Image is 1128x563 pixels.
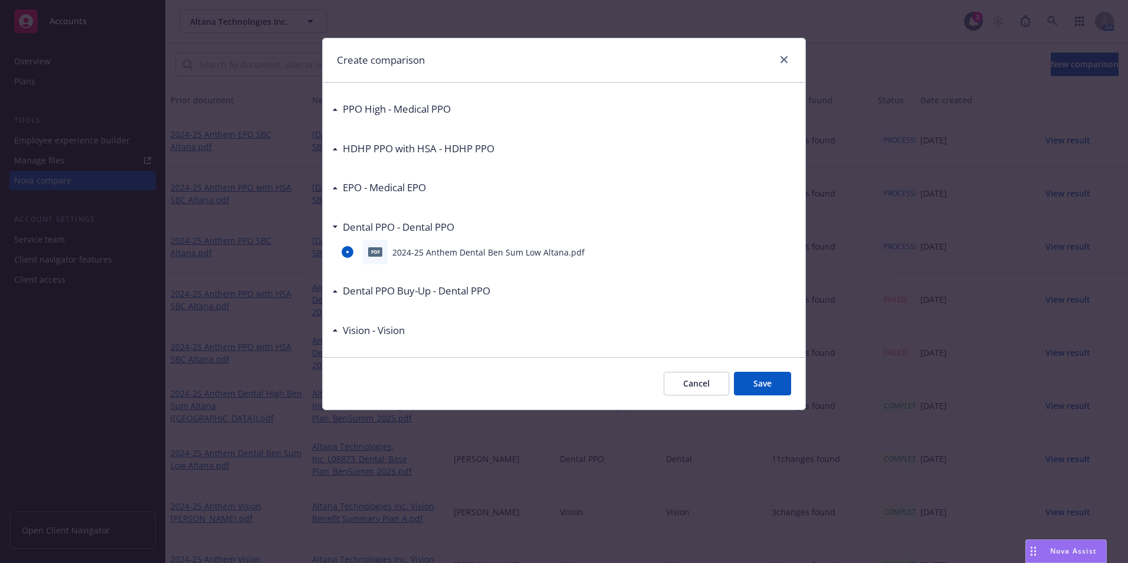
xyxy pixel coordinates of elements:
[332,141,494,156] div: HDHP PPO with HSA - HDHP PPO
[343,102,451,117] h3: PPO High - Medical PPO
[332,323,405,338] div: Vision - Vision
[337,53,425,68] h1: Create comparison
[343,180,426,195] h3: EPO - Medical EPO
[332,102,451,117] div: PPO High - Medical PPO
[777,53,791,67] a: close
[332,220,454,235] div: Dental PPO - Dental PPO
[664,372,729,395] button: Cancel
[1050,546,1097,556] span: Nova Assist
[332,180,426,195] div: EPO - Medical EPO
[1026,540,1041,562] div: Drag to move
[332,283,490,299] div: Dental PPO Buy-Up - Dental PPO
[734,372,791,395] button: Save
[1025,539,1107,563] button: Nova Assist
[368,247,382,256] span: pdf
[392,246,585,258] p: 2024-25 Anthem Dental Ben Sum Low Altana.pdf
[343,220,454,235] h3: Dental PPO - Dental PPO
[343,141,494,156] h3: HDHP PPO with HSA - HDHP PPO
[343,323,405,338] h3: Vision - Vision
[343,283,490,299] h3: Dental PPO Buy-Up - Dental PPO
